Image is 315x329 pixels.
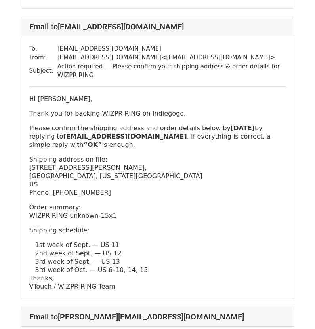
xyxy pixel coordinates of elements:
[57,53,286,62] td: [EMAIL_ADDRESS][DOMAIN_NAME] < [EMAIL_ADDRESS][DOMAIN_NAME] >
[35,241,286,249] p: 1st week of Sept. — US 11
[29,124,286,149] p: Please confirm the shipping address and order details below by by replying to . If everything is ...
[29,274,286,291] p: Thanks, VTouch / WIZPR RING Team
[35,249,286,257] p: 2nd week of Sept. — US 12
[29,95,286,103] p: Hi [PERSON_NAME],
[63,133,187,140] a: [EMAIL_ADDRESS][DOMAIN_NAME]
[29,226,286,234] p: Shipping schedule:
[29,22,286,31] h4: Email to [EMAIL_ADDRESS][DOMAIN_NAME]
[84,141,102,148] strong: “OK”
[275,291,315,329] iframe: Chat Widget
[29,203,286,220] p: Order summary: WIZPR RING unknown-15x1
[231,124,255,132] strong: [DATE]
[35,266,286,274] p: 3rd week of Oct. — US 6–10, 14, 15
[57,44,286,53] td: [EMAIL_ADDRESS][DOMAIN_NAME]
[29,62,57,80] td: Subject:
[29,109,286,118] p: Thank you for backing WIZPR RING on Indiegogo.
[35,257,286,266] p: 3rd week of Sept. — US 13
[57,62,286,80] td: Action required — Please confirm your shipping address & order details for WIZPR RING
[29,53,57,62] td: From:
[29,312,286,321] h4: Email to [PERSON_NAME][EMAIL_ADDRESS][DOMAIN_NAME]
[275,291,315,329] div: 채팅 위젯
[29,155,286,197] p: Shipping address on file: [STREET_ADDRESS][PERSON_NAME], [GEOGRAPHIC_DATA], [US_STATE][GEOGRAPHIC...
[29,44,57,53] td: To:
